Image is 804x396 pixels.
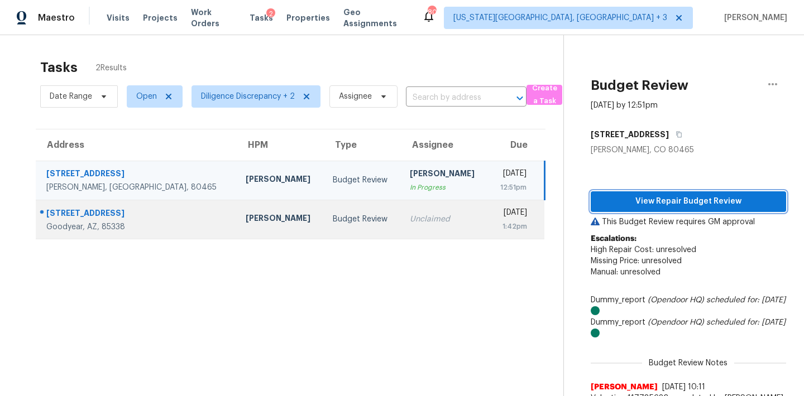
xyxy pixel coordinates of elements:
[410,168,480,182] div: [PERSON_NAME]
[40,62,78,73] h2: Tasks
[532,82,557,108] span: Create a Task
[591,257,682,265] span: Missing Price: unresolved
[648,296,704,304] i: (Opendoor HQ)
[591,216,786,228] p: This Budget Review requires GM approval
[410,182,480,193] div: In Progress
[286,12,330,23] span: Properties
[706,296,786,304] i: scheduled for: [DATE]
[333,214,391,225] div: Budget Review
[497,168,527,182] div: [DATE]
[339,91,372,102] span: Assignee
[46,207,228,221] div: [STREET_ADDRESS]
[648,318,704,326] i: (Opendoor HQ)
[591,294,786,317] div: Dummy_report
[706,318,786,326] i: scheduled for: [DATE]
[38,12,75,23] span: Maestro
[591,235,636,243] b: Escalations:
[591,100,658,111] div: [DATE] by 12:51pm
[401,129,489,161] th: Assignee
[642,358,734,369] span: Budget Review Notes
[591,381,658,393] span: [PERSON_NAME]
[497,182,527,193] div: 12:51pm
[50,91,92,102] span: Date Range
[201,91,295,102] span: Diligence Discrepancy + 2
[512,90,528,106] button: Open
[453,12,667,23] span: [US_STATE][GEOGRAPHIC_DATA], [GEOGRAPHIC_DATA] + 3
[246,213,315,226] div: [PERSON_NAME]
[46,182,228,193] div: [PERSON_NAME], [GEOGRAPHIC_DATA], 80465
[143,12,178,23] span: Projects
[191,7,237,29] span: Work Orders
[591,246,696,254] span: High Repair Cost: unresolved
[333,175,391,186] div: Budget Review
[591,129,669,140] h5: [STREET_ADDRESS]
[95,62,127,74] span: 2 Results
[591,144,786,156] div: [PERSON_NAME], CO 80465
[527,85,562,105] button: Create a Task
[600,195,777,209] span: View Repair Budget Review
[497,207,527,221] div: [DATE]
[246,173,315,187] div: [PERSON_NAME]
[107,12,130,23] span: Visits
[46,168,228,182] div: [STREET_ADDRESS]
[36,129,237,161] th: Address
[428,7,435,18] div: 80
[669,124,684,144] button: Copy Address
[497,221,527,232] div: 1:42pm
[591,268,661,276] span: Manual: unresolved
[46,221,228,233] div: Goodyear, AZ, 85338
[488,129,544,161] th: Due
[250,14,273,22] span: Tasks
[591,191,786,212] button: View Repair Budget Review
[324,129,400,161] th: Type
[237,129,324,161] th: HPM
[266,8,275,20] div: 2
[343,7,409,29] span: Geo Assignments
[662,383,705,391] span: [DATE] 10:11
[406,89,495,107] input: Search by address
[591,317,786,339] div: Dummy_report
[720,12,787,23] span: [PERSON_NAME]
[591,80,688,91] h2: Budget Review
[136,91,157,102] span: Open
[410,214,480,225] div: Unclaimed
